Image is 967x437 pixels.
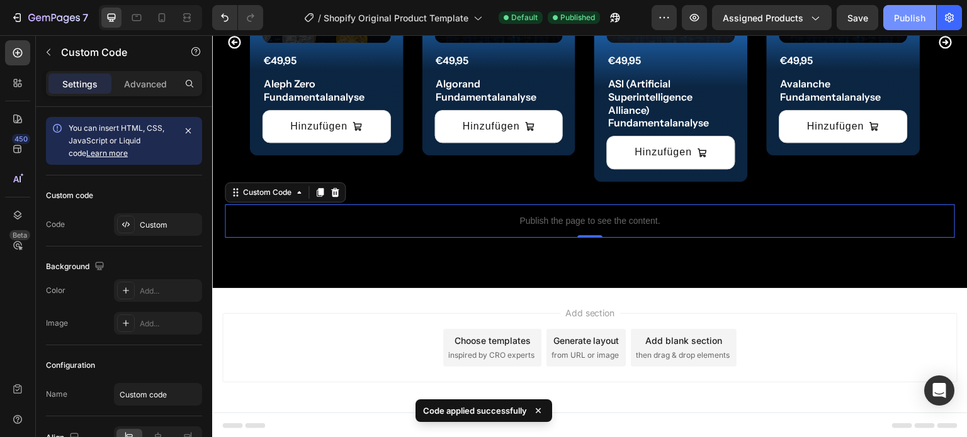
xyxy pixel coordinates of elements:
div: Custom [140,219,199,231]
div: €49,95 [223,18,351,33]
span: Assigned Products [723,11,803,25]
button: Publish [883,5,936,30]
div: Hinzufügen [595,82,652,101]
div: Add... [140,285,199,297]
div: Publish [894,11,925,25]
button: Hinzufügen [50,75,179,108]
div: Custom code [46,190,93,201]
div: Add... [140,318,199,329]
div: €49,95 [567,18,696,33]
div: Hinzufügen [78,82,135,101]
h1: Algorand Fundamentalanalyse [223,41,351,70]
button: Hinzufügen [395,101,523,134]
button: Hinzufügen [223,75,351,108]
div: Hinzufügen [423,108,480,126]
span: from URL or image [339,314,407,326]
div: €49,95 [50,18,179,33]
h1: Avalanche Fundamentalanalyse [567,41,696,70]
span: Default [511,12,538,23]
h1: Aleph Zero Fundamentalanalyse [50,41,179,70]
div: Image [46,318,68,329]
div: Name [46,389,67,400]
div: 450 [12,134,30,144]
span: inspired by CRO experts [236,314,322,326]
p: Settings [62,77,98,91]
span: Shopify Original Product Template [324,11,468,25]
div: Configuration [46,360,95,371]
div: Undo/Redo [212,5,263,30]
span: Add section [348,271,408,284]
div: Background [46,258,107,275]
div: Choose templates [242,299,319,312]
span: Save [847,13,868,23]
h1: ASI (Artificial Superintelligence Alliance) Fundamentalanalyse [395,41,523,96]
div: Code [46,219,65,230]
div: Beta [9,230,30,240]
div: Custom Code [28,152,82,163]
span: / [318,11,321,25]
div: €49,95 [395,18,523,33]
span: You can insert HTML, CSS, JavaScript or Liquid code [69,123,164,158]
div: Add blank section [433,299,510,312]
a: Learn more [86,148,128,158]
div: Open Intercom Messenger [924,375,954,406]
div: Color [46,285,65,296]
button: Assigned Products [712,5,832,30]
p: Publish the page to see the content. [13,179,743,192]
button: 7 [5,5,94,30]
iframe: Design area [212,35,967,437]
div: Hinzufügen [251,82,308,101]
p: Advanced [124,77,167,91]
span: Published [560,12,595,23]
p: 7 [82,10,88,25]
p: Code applied successfully [423,404,527,417]
button: Hinzufügen [567,75,696,108]
p: Custom Code [61,45,168,60]
span: then drag & drop elements [424,314,517,326]
div: Generate layout [341,299,407,312]
button: Save [837,5,878,30]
